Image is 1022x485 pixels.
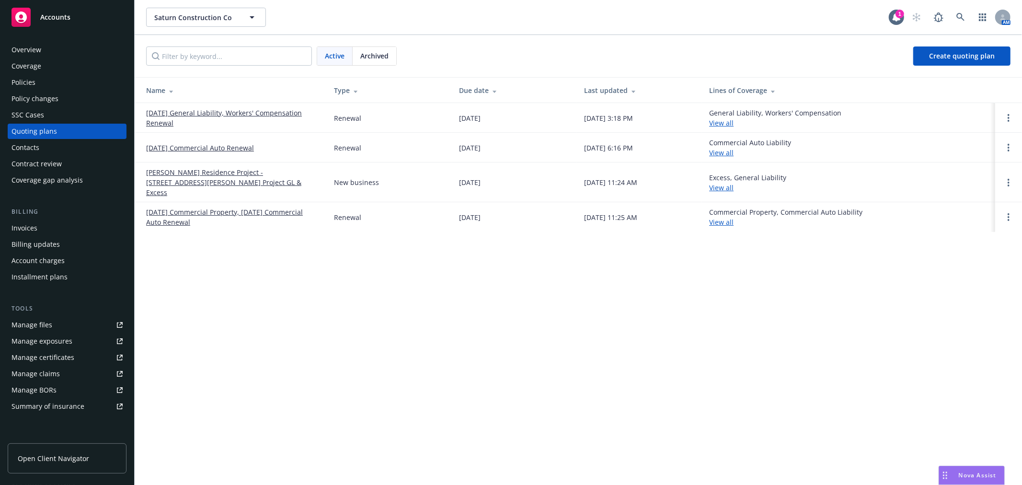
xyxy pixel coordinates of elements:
[334,212,361,222] div: Renewal
[939,466,951,485] div: Drag to move
[334,85,444,95] div: Type
[459,85,569,95] div: Due date
[11,107,44,123] div: SSC Cases
[8,173,126,188] a: Coverage gap analysis
[459,113,481,123] div: [DATE]
[709,207,862,227] div: Commercial Property, Commercial Auto Liability
[11,156,62,172] div: Contract review
[709,138,791,158] div: Commercial Auto Liability
[154,12,237,23] span: Saturn Construction Co
[459,177,481,187] div: [DATE]
[709,108,841,128] div: General Liability, Workers' Compensation
[11,399,84,414] div: Summary of insurance
[11,75,35,90] div: Policies
[709,148,734,157] a: View all
[360,51,389,61] span: Archived
[8,237,126,252] a: Billing updates
[459,143,481,153] div: [DATE]
[11,237,60,252] div: Billing updates
[709,218,734,227] a: View all
[8,140,126,155] a: Contacts
[929,51,995,60] span: Create quoting plan
[11,253,65,268] div: Account charges
[325,51,344,61] span: Active
[8,124,126,139] a: Quoting plans
[8,350,126,365] a: Manage certificates
[1003,211,1014,223] a: Open options
[11,173,83,188] div: Coverage gap analysis
[146,8,266,27] button: Saturn Construction Co
[11,91,58,106] div: Policy changes
[11,350,74,365] div: Manage certificates
[334,177,379,187] div: New business
[8,91,126,106] a: Policy changes
[584,85,694,95] div: Last updated
[709,173,786,193] div: Excess, General Liability
[11,382,57,398] div: Manage BORs
[8,75,126,90] a: Policies
[146,46,312,66] input: Filter by keyword...
[8,334,126,349] a: Manage exposures
[40,13,70,21] span: Accounts
[11,140,39,155] div: Contacts
[11,269,68,285] div: Installment plans
[146,167,319,197] a: [PERSON_NAME] Residence Project - [STREET_ADDRESS][PERSON_NAME] Project GL & Excess
[907,8,926,27] a: Start snowing
[8,317,126,333] a: Manage files
[584,143,633,153] div: [DATE] 6:16 PM
[951,8,970,27] a: Search
[459,212,481,222] div: [DATE]
[584,177,637,187] div: [DATE] 11:24 AM
[146,108,319,128] a: [DATE] General Liability, Workers' Compensation Renewal
[709,183,734,192] a: View all
[8,382,126,398] a: Manage BORs
[334,113,361,123] div: Renewal
[146,143,254,153] a: [DATE] Commercial Auto Renewal
[146,207,319,227] a: [DATE] Commercial Property, [DATE] Commercial Auto Renewal
[11,220,37,236] div: Invoices
[11,42,41,58] div: Overview
[1003,142,1014,153] a: Open options
[8,156,126,172] a: Contract review
[11,317,52,333] div: Manage files
[913,46,1011,66] a: Create quoting plan
[709,85,988,95] div: Lines of Coverage
[8,58,126,74] a: Coverage
[959,471,997,479] span: Nova Assist
[973,8,992,27] a: Switch app
[11,366,60,381] div: Manage claims
[8,269,126,285] a: Installment plans
[8,42,126,58] a: Overview
[584,113,633,123] div: [DATE] 3:18 PM
[929,8,948,27] a: Report a Bug
[584,212,637,222] div: [DATE] 11:25 AM
[8,207,126,217] div: Billing
[18,453,89,463] span: Open Client Navigator
[1003,112,1014,124] a: Open options
[8,220,126,236] a: Invoices
[8,366,126,381] a: Manage claims
[11,124,57,139] div: Quoting plans
[146,85,319,95] div: Name
[8,304,126,313] div: Tools
[939,466,1005,485] button: Nova Assist
[334,143,361,153] div: Renewal
[896,10,904,18] div: 1
[8,399,126,414] a: Summary of insurance
[1003,177,1014,188] a: Open options
[11,334,72,349] div: Manage exposures
[709,118,734,127] a: View all
[8,107,126,123] a: SSC Cases
[11,58,41,74] div: Coverage
[8,433,126,443] div: Analytics hub
[8,253,126,268] a: Account charges
[8,4,126,31] a: Accounts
